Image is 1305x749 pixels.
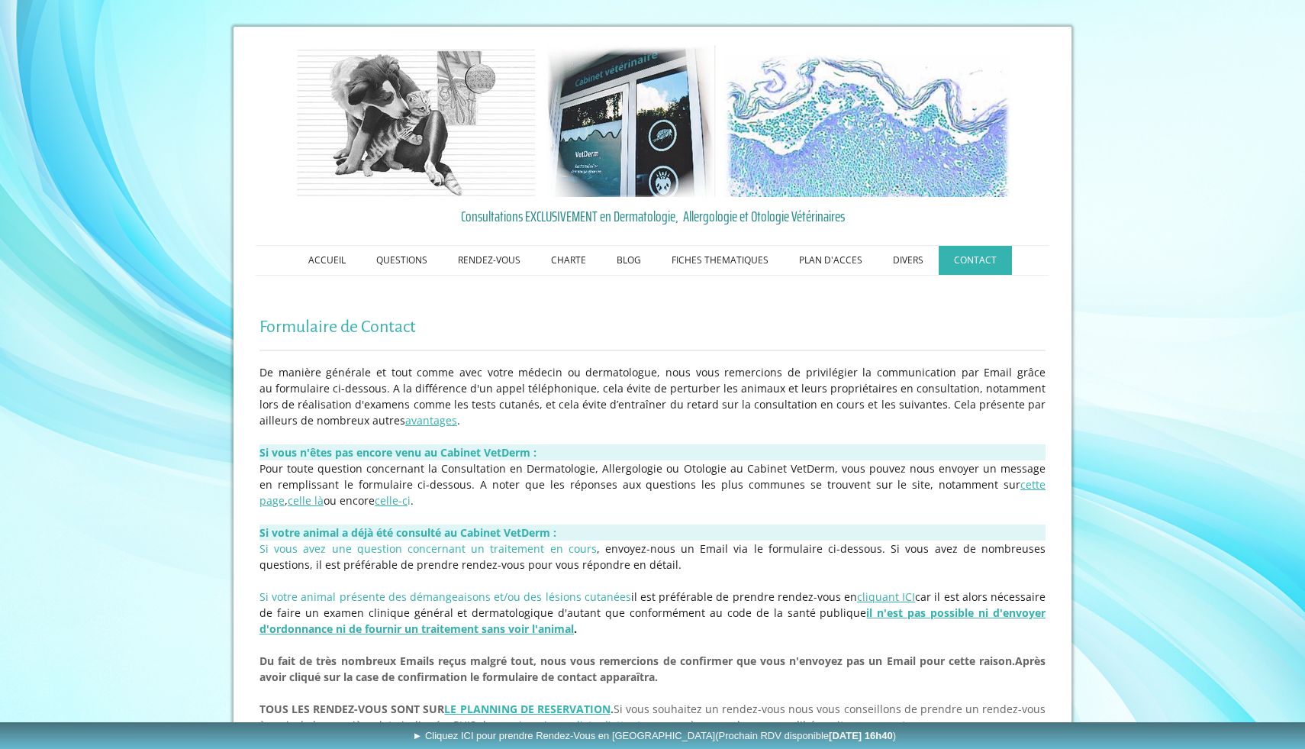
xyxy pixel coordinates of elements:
[259,541,597,556] span: Si vous avez une question concernant un traitement en cours
[492,718,647,732] a: vous inscrire en liste d'attente
[408,493,411,508] span: i
[259,702,614,716] strong: TOUS LES RENDEZ-VOUS SONT SUR .
[293,246,361,275] a: ACCUEIL
[829,730,893,741] b: [DATE] 16h40
[259,654,1015,668] span: Du fait de très nombreux Emails reçus malgré tout, nous vous remercions de confirmer que vous n'e...
[259,205,1046,228] a: Consultations EXCLUSIVEMENT en Dermatologie, Allergologie et Otologie Vétérinaires
[601,246,656,275] a: BLOG
[288,493,324,508] a: celle là
[443,246,536,275] a: RENDEZ-VOUS
[259,702,1046,732] span: Si vous souhaitez un rendez-vous nous vous conseillons de prendre un rendez-vous à parir de la pr...
[259,477,1046,508] a: cette page
[259,589,1046,636] span: il est préférable de prendre rendez-vous en car il est alors nécessaire de faire un examen cliniq...
[405,413,457,428] a: avantages
[259,445,536,460] strong: Si vous n'êtes pas encore venu au Cabinet VetDerm :
[259,365,1046,428] span: De manière générale et tout comme avec votre médecin ou dermatologue, nous vous remercions de pri...
[259,318,1046,337] h1: Formulaire de Contact
[259,589,631,604] span: Si votre animal présente des démangeaisons et/ou des lésions cutanées
[259,525,556,540] strong: Si votre animal a déjà été consulté au Cabinet VetDerm :
[259,461,1046,508] span: Pour toute question concernant la Consultation en Dermatologie, Allergologie ou Otologie au Cabin...
[259,605,1046,636] a: il n'est pas possible ni d'envoyer d'ordonnance ni de fournir un traitement sans voir l'animal
[259,541,1046,572] span: , envoyez-nous un Email via le formulaire ci-dessous. Si vous avez de nombreuses questions, il es...
[784,246,878,275] a: PLAN D'ACCES
[444,702,610,716] a: LE PLANNING DE RESERVATION
[878,246,939,275] a: DIVERS
[375,493,408,508] a: celle-c
[361,246,443,275] a: QUESTIONS
[939,246,1012,275] a: CONTACT
[259,605,1046,636] strong: .
[259,654,1046,684] span: Après avoir cliqué sur la case de confirmation le formulaire de contact apparaîtra.
[857,589,915,604] a: cliquant ICI
[715,730,896,741] span: (Prochain RDV disponible )
[412,730,896,741] span: ► Cliquez ICI pour prendre Rendez-Vous en [GEOGRAPHIC_DATA]
[536,246,601,275] a: CHARTE
[656,246,784,275] a: FICHES THEMATIQUES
